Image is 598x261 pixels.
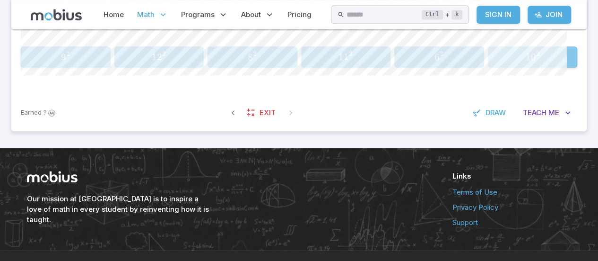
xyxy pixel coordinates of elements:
span: 2 [253,50,256,58]
span: ? [43,108,47,117]
a: Support [452,217,572,228]
span: 8 [248,51,253,63]
span: 9 [61,51,66,63]
a: Terms of Use [452,187,572,198]
span: 1 [344,51,349,63]
span: 1 [525,51,530,63]
button: Draw [468,104,512,122]
span: Exit [260,108,276,118]
kbd: k [451,10,462,19]
kbd: Ctrl [422,10,443,19]
span: 2 [440,50,443,58]
span: 6 [434,51,440,63]
span: Teach [523,108,546,118]
span: 2 [536,50,539,58]
a: Pricing [285,4,314,26]
span: Previous Question [225,104,242,121]
h6: Our mission at [GEOGRAPHIC_DATA] is to inspire a love of math in every student by reinventing how... [27,194,211,225]
span: Programs [181,9,215,20]
span: On Latest Question [282,104,299,121]
span: 2 [157,51,162,63]
h6: Links [452,171,572,181]
span: About [241,9,261,20]
span: 0 [530,51,536,63]
span: Earned [21,108,42,117]
span: 1 [338,51,344,63]
span: 2 [349,50,352,58]
span: 2 [162,50,165,58]
button: TeachMe [516,104,577,122]
span: 1 [152,51,157,63]
span: Me [548,108,559,118]
div: + [422,9,462,20]
span: Draw [485,108,506,118]
span: 2 [66,50,69,58]
p: Sign In to earn Mobius dollars [21,108,57,117]
a: Home [101,4,127,26]
span: Math [137,9,155,20]
a: Exit [242,104,282,122]
a: Sign In [477,6,520,24]
a: Privacy Policy [452,202,572,213]
a: Join [528,6,571,24]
